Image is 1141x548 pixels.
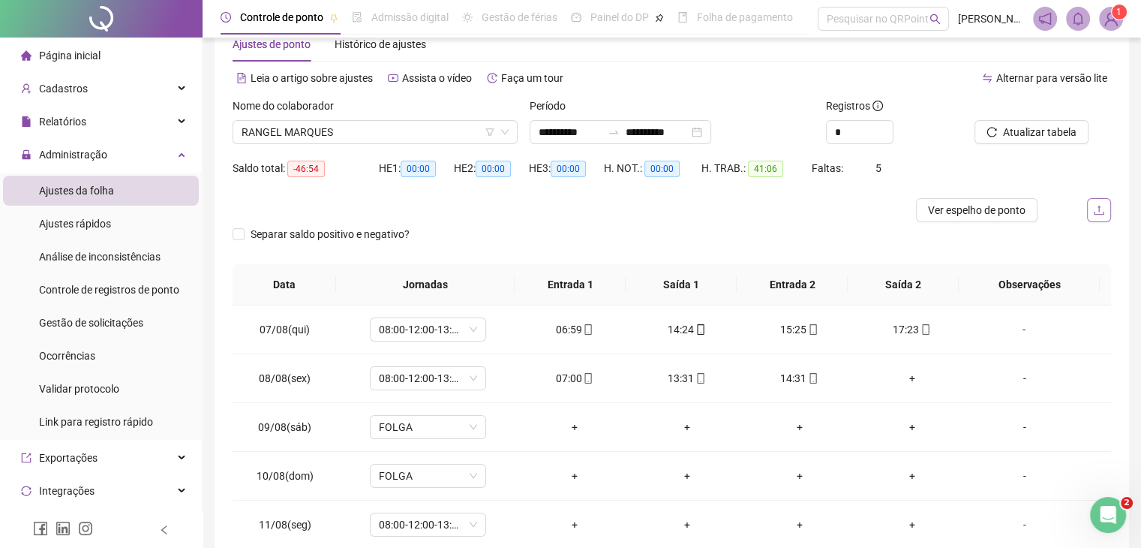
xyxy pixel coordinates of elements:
[336,264,515,306] th: Jornadas
[755,516,844,533] div: +
[21,50,32,61] span: home
[236,73,247,83] span: file-text
[748,161,783,177] span: 41:06
[39,185,114,197] span: Ajustes da folha
[476,161,511,177] span: 00:00
[581,324,593,335] span: mobile
[643,419,731,435] div: +
[454,160,529,177] div: HE 2:
[530,468,619,484] div: +
[608,126,620,138] span: swap-right
[626,264,737,306] th: Saída 1
[287,161,325,177] span: -46:54
[571,12,581,23] span: dashboard
[996,72,1107,84] span: Alternar para versão lite
[980,321,1068,338] div: -
[655,14,664,23] span: pushpin
[462,12,473,23] span: sun
[958,11,1024,27] span: [PERSON_NAME]
[335,38,426,50] span: Histórico de ajustes
[980,370,1068,387] div: -
[694,324,706,335] span: mobile
[971,276,1088,293] span: Observações
[379,160,454,177] div: HE 1:
[1093,204,1105,216] span: upload
[39,350,95,362] span: Ocorrências
[379,416,477,438] span: FOLGA
[56,521,71,536] span: linkedin
[868,468,956,484] div: +
[755,370,844,387] div: 14:31
[928,202,1025,218] span: Ver espelho de ponto
[33,521,48,536] span: facebook
[644,161,680,177] span: 00:00
[379,367,477,390] span: 08:00-12:00-13:00-17:00
[868,516,956,533] div: +
[501,72,563,84] span: Faça um tour
[401,161,436,177] span: 00:00
[39,383,119,395] span: Validar protocolo
[643,370,731,387] div: 13:31
[530,419,619,435] div: +
[986,127,997,137] span: reload
[379,318,477,341] span: 08:00-12:00-13:00-18:00
[39,218,111,230] span: Ajustes rápidos
[39,317,143,329] span: Gestão de solicitações
[875,162,881,174] span: 5
[221,12,231,23] span: clock-circle
[643,468,731,484] div: +
[608,126,620,138] span: to
[929,14,941,25] span: search
[21,83,32,94] span: user-add
[530,516,619,533] div: +
[1116,7,1121,17] span: 1
[39,116,86,128] span: Relatórios
[487,73,497,83] span: history
[1112,5,1127,20] sup: Atualize o seu contato no menu Meus Dados
[240,11,323,23] span: Controle de ponto
[329,14,338,23] span: pushpin
[39,452,98,464] span: Exportações
[755,468,844,484] div: +
[701,160,811,177] div: H. TRAB.:
[643,516,731,533] div: +
[916,198,1037,222] button: Ver espelho de ponto
[812,162,845,174] span: Faltas:
[919,324,931,335] span: mobile
[1090,497,1126,533] iframe: Intercom live chat
[39,50,101,62] span: Página inicial
[604,160,701,177] div: H. NOT.:
[980,419,1068,435] div: -
[39,416,153,428] span: Link para registro rápido
[826,98,883,114] span: Registros
[251,72,373,84] span: Leia o artigo sobre ajustes
[1071,12,1085,26] span: bell
[868,370,956,387] div: +
[737,264,848,306] th: Entrada 2
[159,525,170,535] span: left
[257,470,314,482] span: 10/08(dom)
[39,149,107,161] span: Administração
[233,98,344,114] label: Nome do colaborador
[806,373,818,384] span: mobile
[233,264,336,306] th: Data
[530,321,619,338] div: 06:59
[677,12,688,23] span: book
[352,12,362,23] span: file-done
[755,321,844,338] div: 15:25
[39,83,88,95] span: Cadastros
[259,372,311,384] span: 08/08(sex)
[242,121,509,143] span: RANGEL MARQUES
[245,226,416,242] span: Separar saldo positivo e negativo?
[258,421,311,433] span: 09/08(sáb)
[21,453,32,463] span: export
[371,11,449,23] span: Admissão digital
[1038,12,1052,26] span: notification
[980,468,1068,484] div: -
[848,264,959,306] th: Saída 2
[1100,8,1122,30] img: 36607
[643,321,731,338] div: 14:24
[755,419,844,435] div: +
[39,284,179,296] span: Controle de registros de ponto
[551,161,586,177] span: 00:00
